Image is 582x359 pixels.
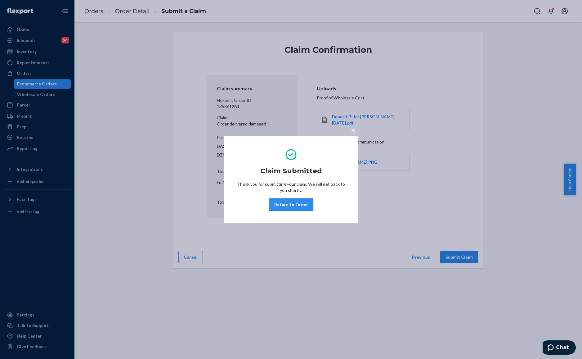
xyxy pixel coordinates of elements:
[269,198,313,211] button: Return to Order
[351,125,356,135] span: ×
[543,340,576,356] iframe: Opens a widget where you can chat to one of our agents
[237,181,345,193] p: Thank you for submitting your claim. We will get back to you shortly.
[260,166,322,176] h2: Claim Submitted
